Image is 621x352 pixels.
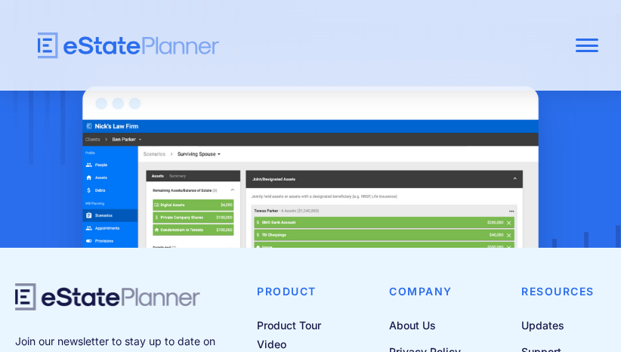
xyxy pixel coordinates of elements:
[389,283,474,300] h4: Company
[389,316,474,335] a: About Us
[257,283,353,300] h4: Product
[521,316,595,335] a: Updates
[23,32,484,59] a: home
[521,283,595,300] h4: Resources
